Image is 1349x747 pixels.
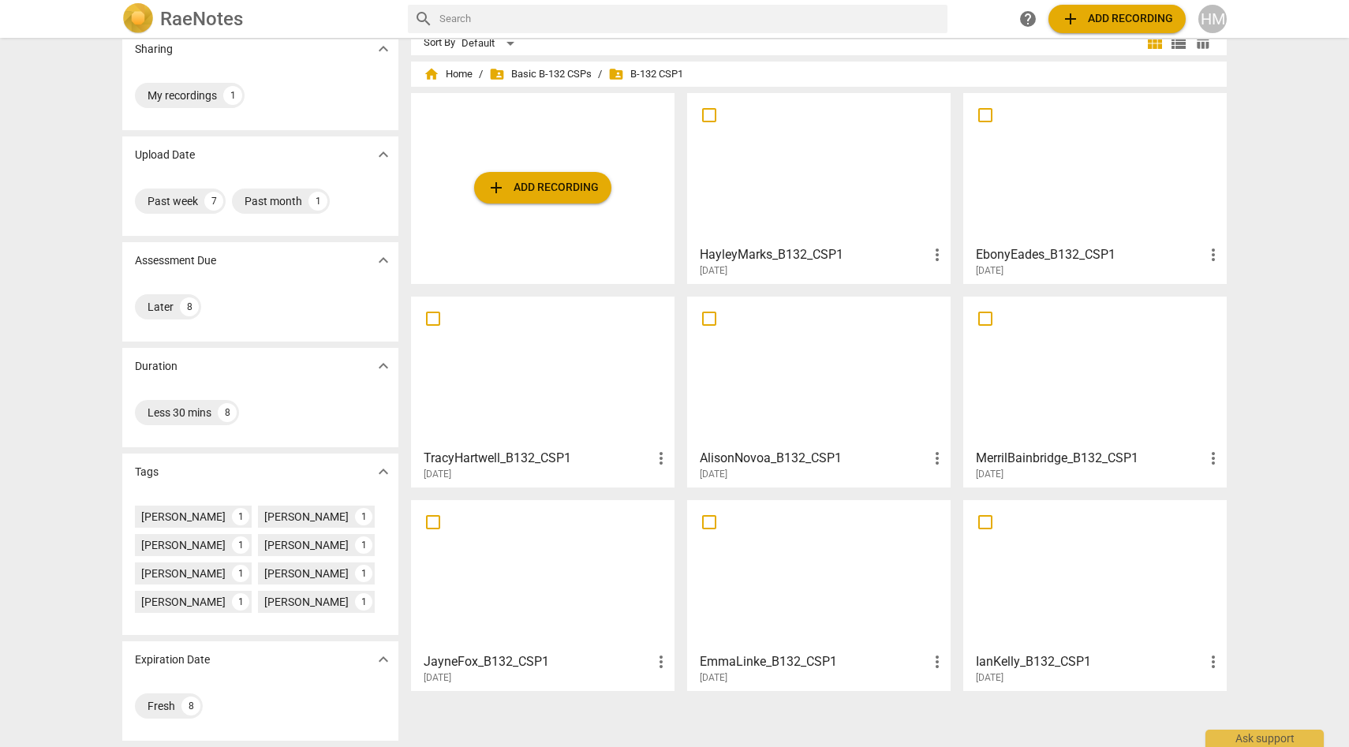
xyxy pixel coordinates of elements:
div: Less 30 mins [148,405,211,420]
div: 1 [232,536,249,554]
div: 7 [204,192,223,211]
h3: IanKelly_B132_CSP1 [976,652,1204,671]
span: search [414,9,433,28]
span: more_vert [652,652,671,671]
span: expand_more [374,357,393,375]
a: EbonyEades_B132_CSP1[DATE] [969,99,1221,277]
div: [PERSON_NAME] [141,594,226,610]
button: Show more [372,648,395,671]
div: [PERSON_NAME] [141,509,226,525]
div: 1 [232,593,249,611]
span: [DATE] [700,671,727,685]
p: Tags [135,464,159,480]
h2: RaeNotes [160,8,243,30]
div: 1 [355,593,372,611]
div: [PERSON_NAME] [264,537,349,553]
div: Default [461,31,520,56]
a: EmmaLinke_B132_CSP1[DATE] [693,506,945,684]
div: 1 [232,508,249,525]
a: LogoRaeNotes [122,3,395,35]
div: My recordings [148,88,217,103]
div: [PERSON_NAME] [264,509,349,525]
span: expand_more [374,462,393,481]
span: folder_shared [608,66,624,82]
h3: EmmaLinke_B132_CSP1 [700,652,928,671]
span: Add recording [1061,9,1173,28]
img: Logo [122,3,154,35]
span: [DATE] [424,671,451,685]
div: 1 [355,536,372,554]
span: Add recording [487,178,599,197]
span: more_vert [928,449,947,468]
a: JayneFox_B132_CSP1[DATE] [417,506,669,684]
div: 8 [181,697,200,715]
a: MerrilBainbridge_B132_CSP1[DATE] [969,302,1221,480]
div: Past week [148,193,198,209]
span: [DATE] [976,468,1003,481]
span: add [1061,9,1080,28]
span: B-132 CSP1 [608,66,683,82]
a: HayleyMarks_B132_CSP1[DATE] [693,99,945,277]
span: / [598,69,602,80]
span: more_vert [928,652,947,671]
button: Upload [474,172,611,204]
span: home [424,66,439,82]
p: Sharing [135,41,173,58]
div: [PERSON_NAME] [264,594,349,610]
p: Assessment Due [135,252,216,269]
h3: MerrilBainbridge_B132_CSP1 [976,449,1204,468]
span: view_module [1145,34,1164,53]
span: [DATE] [424,468,451,481]
button: Table view [1190,32,1214,55]
span: [DATE] [976,671,1003,685]
a: Help [1014,5,1042,33]
div: 1 [232,565,249,582]
button: List view [1167,32,1190,55]
div: 1 [355,565,372,582]
div: Later [148,299,174,315]
div: Fresh [148,698,175,714]
button: Tile view [1143,32,1167,55]
span: Basic B-132 CSPs [489,66,592,82]
a: AlisonNovoa_B132_CSP1[DATE] [693,302,945,480]
p: Duration [135,358,177,375]
span: expand_more [374,650,393,669]
span: folder_shared [489,66,505,82]
span: Home [424,66,473,82]
a: TracyHartwell_B132_CSP1[DATE] [417,302,669,480]
div: [PERSON_NAME] [141,566,226,581]
h3: EbonyEades_B132_CSP1 [976,245,1204,264]
h3: JayneFox_B132_CSP1 [424,652,652,671]
span: [DATE] [976,264,1003,278]
span: more_vert [652,449,671,468]
h3: HayleyMarks_B132_CSP1 [700,245,928,264]
div: 8 [180,297,199,316]
span: expand_more [374,251,393,270]
div: Past month [245,193,302,209]
span: expand_more [374,39,393,58]
input: Search [439,6,941,32]
div: [PERSON_NAME] [264,566,349,581]
h3: AlisonNovoa_B132_CSP1 [700,449,928,468]
div: 8 [218,403,237,422]
div: Ask support [1205,730,1324,747]
div: 1 [223,86,242,105]
span: [DATE] [700,264,727,278]
div: Sort By [424,37,455,49]
button: Show more [372,37,395,61]
span: add [487,178,506,197]
span: more_vert [1204,449,1223,468]
span: more_vert [1204,652,1223,671]
div: 1 [308,192,327,211]
span: help [1018,9,1037,28]
span: more_vert [928,245,947,264]
a: IanKelly_B132_CSP1[DATE] [969,506,1221,684]
button: Show more [372,143,395,166]
button: HM [1198,5,1227,33]
span: expand_more [374,145,393,164]
div: 1 [355,508,372,525]
p: Upload Date [135,147,195,163]
p: Expiration Date [135,652,210,668]
button: Upload [1048,5,1186,33]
